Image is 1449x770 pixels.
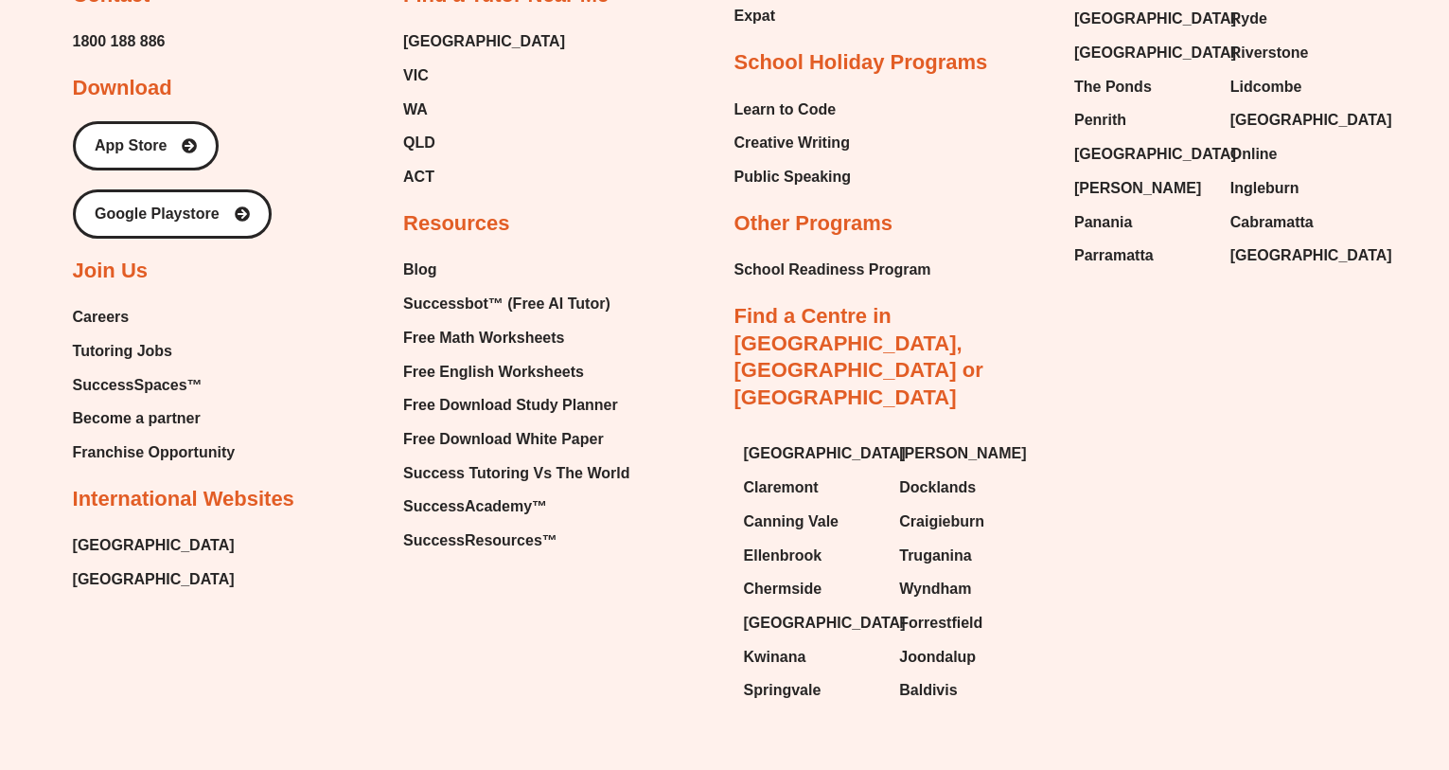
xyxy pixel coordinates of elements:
[73,404,236,433] a: Become a partner
[1230,5,1368,33] a: Ryde
[744,643,881,672] a: Kwinana
[899,542,971,570] span: Truganina
[1230,39,1309,67] span: Riverstone
[1230,208,1314,237] span: Cabramatta
[734,96,852,124] a: Learn to Code
[1074,73,1152,101] span: The Ponds
[1074,39,1236,67] span: [GEOGRAPHIC_DATA]
[1230,140,1368,169] a: Online
[73,27,166,56] span: 1800 188 886
[899,676,1036,705] a: Baldivis
[744,508,839,536] span: Canning Vale
[1354,679,1449,770] iframe: Chat Widget
[403,492,629,521] a: SuccessAcademy™
[1230,174,1368,203] a: Ingleburn
[1074,208,1211,237] a: Panania
[403,62,565,90] a: VIC
[403,459,629,488] a: Success Tutoring Vs The World
[1230,106,1368,134] a: [GEOGRAPHIC_DATA]
[1074,140,1236,169] span: [GEOGRAPHIC_DATA]
[899,643,1036,672] a: Joondalup
[403,290,610,318] span: Successbot™ (Free AI Tutor)
[899,474,976,502] span: Docklands
[73,531,235,560] a: [GEOGRAPHIC_DATA]
[899,676,957,705] span: Baldivis
[744,575,822,603] span: Chermside
[1230,106,1392,134] span: [GEOGRAPHIC_DATA]
[403,527,629,555] a: SuccessResources™
[73,189,272,239] a: Google Playstore
[899,575,1036,603] a: Wyndham
[899,508,984,536] span: Craigieburn
[1074,174,1211,203] a: [PERSON_NAME]
[73,439,236,467] a: Franchise Opportunity
[744,542,822,570] span: Ellenbrook
[744,575,881,603] a: Chermside
[899,474,1036,502] a: Docklands
[1074,73,1211,101] a: The Ponds
[403,425,604,454] span: Free Download White Paper
[73,258,148,285] h2: Join Us
[899,439,1036,468] a: [PERSON_NAME]
[403,163,565,191] a: ACT
[1230,174,1299,203] span: Ingleburn
[899,609,1036,637] a: Forrestfield
[73,337,172,366] span: Tutoring Jobs
[403,163,434,191] span: ACT
[1074,242,1154,270] span: Parramatta
[403,256,629,284] a: Blog
[899,609,982,637] span: Forrestfield
[734,304,983,409] a: Find a Centre in [GEOGRAPHIC_DATA], [GEOGRAPHIC_DATA] or [GEOGRAPHIC_DATA]
[403,62,429,90] span: VIC
[744,609,906,637] span: [GEOGRAPHIC_DATA]
[744,643,806,672] span: Kwinana
[1230,39,1368,67] a: Riverstone
[1074,242,1211,270] a: Parramatta
[1230,140,1278,169] span: Online
[403,129,435,157] span: QLD
[899,439,1026,468] span: [PERSON_NAME]
[744,676,881,705] a: Springvale
[403,358,584,386] span: Free English Worksheets
[73,75,172,102] h2: Download
[73,565,235,594] span: [GEOGRAPHIC_DATA]
[1074,208,1132,237] span: Panania
[403,27,565,56] a: [GEOGRAPHIC_DATA]
[73,486,294,513] h2: International Websites
[403,358,629,386] a: Free English Worksheets
[734,129,852,157] a: Creative Writing
[734,96,837,124] span: Learn to Code
[744,609,881,637] a: [GEOGRAPHIC_DATA]
[403,290,629,318] a: Successbot™ (Free AI Tutor)
[1074,106,1211,134] a: Penrith
[403,324,629,352] a: Free Math Worksheets
[899,575,971,603] span: Wyndham
[734,2,776,30] span: Expat
[1074,174,1201,203] span: [PERSON_NAME]
[403,391,618,420] span: Free Download Study Planner
[403,492,547,521] span: SuccessAcademy™
[403,527,557,555] span: SuccessResources™
[403,129,565,157] a: QLD
[1230,242,1392,270] span: [GEOGRAPHIC_DATA]
[73,404,201,433] span: Become a partner
[734,163,852,191] span: Public Speaking
[734,129,850,157] span: Creative Writing
[734,256,931,284] span: School Readiness Program
[1074,39,1211,67] a: [GEOGRAPHIC_DATA]
[403,210,510,238] h2: Resources
[403,96,565,124] a: WA
[744,508,881,536] a: Canning Vale
[734,2,825,30] a: Expat
[899,508,1036,536] a: Craigieburn
[744,676,822,705] span: Springvale
[73,371,203,400] span: SuccessSpaces™
[734,49,988,77] h2: School Holiday Programs
[1230,5,1267,33] span: Ryde
[403,425,629,454] a: Free Download White Paper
